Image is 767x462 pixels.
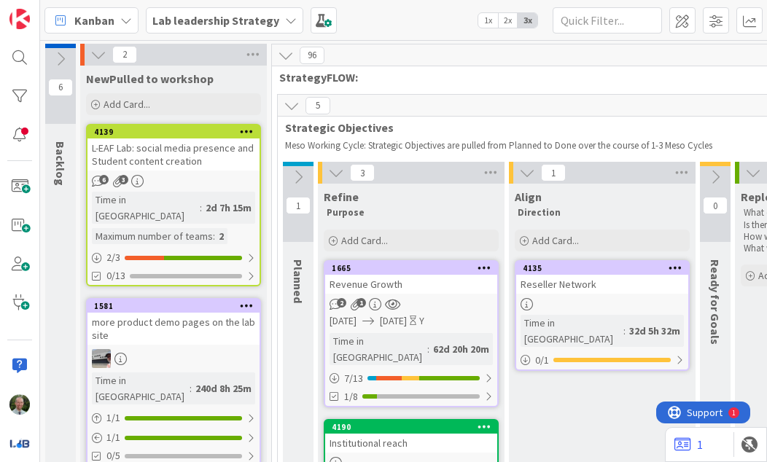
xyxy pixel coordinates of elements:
div: 1665Revenue Growth [325,262,497,294]
div: 4139 [94,127,260,137]
div: Time in [GEOGRAPHIC_DATA] [330,333,427,365]
span: 6 [99,175,109,184]
div: Time in [GEOGRAPHIC_DATA] [92,372,190,404]
span: Support [31,2,66,20]
span: : [190,380,192,396]
div: 2d 7h 15m [202,200,255,216]
div: Time in [GEOGRAPHIC_DATA] [92,192,200,224]
span: Kanban [74,12,114,29]
div: 1 [76,6,79,17]
div: 1665 [332,263,497,273]
span: 5 [305,97,330,114]
span: [DATE] [330,313,357,329]
span: 2 [337,298,346,308]
span: 1 / 1 [106,410,120,426]
span: 1x [478,13,498,28]
span: 1/8 [344,389,358,404]
input: Quick Filter... [553,7,662,34]
span: 1 [357,298,366,308]
span: Add Card... [341,234,388,247]
span: 1 [541,164,566,181]
span: 0 [703,197,728,214]
div: Revenue Growth [325,275,497,294]
div: Time in [GEOGRAPHIC_DATA] [521,315,623,347]
div: 4139 [87,125,260,138]
div: Maximum number of teams [92,228,213,244]
div: 2 [215,228,227,244]
span: NewPulled to workshop [86,71,214,86]
img: jB [92,349,111,368]
div: 240d 8h 25m [192,380,255,396]
span: Add Card... [104,98,150,111]
div: 1581 [94,301,260,311]
span: 3 [119,175,128,184]
a: 1 [674,436,703,453]
span: Planned [291,259,305,303]
b: Lab leadership Strategy [152,13,279,28]
div: 1665 [325,262,497,275]
span: 0 / 1 [535,353,549,368]
div: 4190 [325,420,497,434]
span: [DATE] [380,313,407,329]
span: Add Card... [532,234,579,247]
div: Reseller Network [516,275,688,294]
span: 7 / 13 [344,371,363,386]
span: Refine [324,189,359,204]
div: 4139L-EAF Lab: social media presence and Student content creation [87,125,260,171]
span: 2 / 3 [106,250,120,265]
span: 1 [286,197,311,214]
span: 3 [350,164,375,181]
div: more product demo pages on the lab site [87,313,260,345]
span: 2x [498,13,518,28]
div: 1581 [87,299,260,313]
img: SH [9,394,30,415]
span: 3x [518,13,537,28]
strong: Direction [518,206,561,219]
span: 1 / 1 [106,430,120,445]
div: 4135 [523,263,688,273]
img: Visit kanbanzone.com [9,9,30,29]
span: : [623,323,626,339]
span: Align [515,189,542,204]
span: : [427,341,429,357]
div: Y [419,313,424,329]
img: avatar [9,433,30,453]
span: 0/13 [106,268,125,283]
div: 1581more product demo pages on the lab site [87,299,260,345]
div: 62d 20h 20m [429,341,493,357]
div: 4190Institutional reach [325,420,497,453]
div: 4135Reseller Network [516,262,688,294]
div: 1/1 [87,409,260,427]
div: L-EAF Lab: social media presence and Student content creation [87,138,260,171]
span: : [213,228,215,244]
div: 7/13 [325,369,497,388]
span: Ready for Goals [708,259,723,345]
div: 4135 [516,262,688,275]
div: jB [87,349,260,368]
span: 2 [112,46,137,63]
div: 4190 [332,422,497,432]
div: 1/1 [87,428,260,447]
span: 96 [300,47,324,64]
span: Backlog [53,141,68,186]
div: 0/1 [516,351,688,369]
span: : [200,200,202,216]
div: Institutional reach [325,434,497,453]
strong: Purpose [327,206,365,219]
div: 32d 5h 32m [626,323,684,339]
span: 6 [48,79,73,96]
div: 2/3 [87,248,260,267]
